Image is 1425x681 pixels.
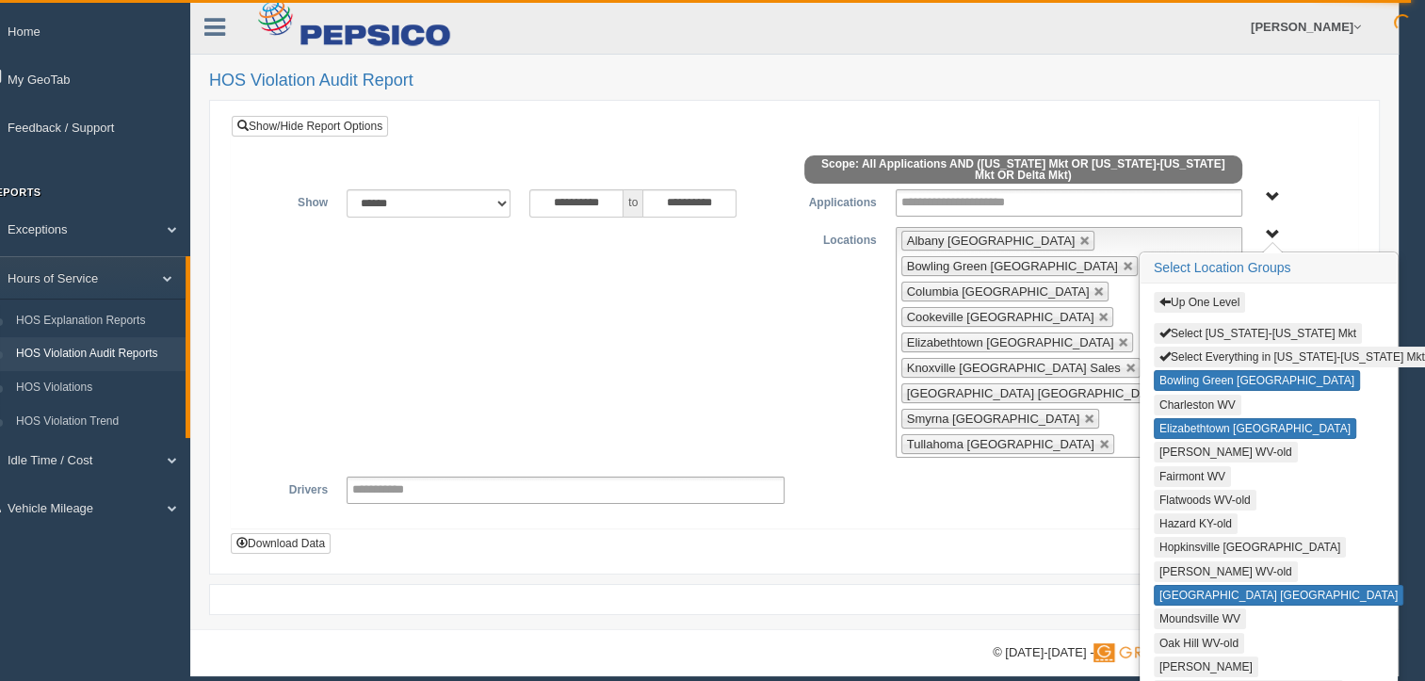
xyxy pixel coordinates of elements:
button: [PERSON_NAME] WV-old [1154,561,1298,582]
label: Show [246,189,337,212]
span: Cookeville [GEOGRAPHIC_DATA] [907,310,1094,324]
button: Hazard KY-old [1154,513,1238,534]
button: Download Data [231,533,331,554]
span: to [623,189,642,218]
span: Smyrna [GEOGRAPHIC_DATA] [907,412,1080,426]
h3: Select Location Groups [1141,253,1397,284]
label: Drivers [246,477,337,499]
div: © [DATE]-[DATE] - ™ [993,643,1380,663]
span: Bowling Green [GEOGRAPHIC_DATA] [907,259,1118,273]
label: Applications [794,189,885,212]
button: Elizabethtown [GEOGRAPHIC_DATA] [1154,418,1356,439]
button: Hopkinsville [GEOGRAPHIC_DATA] [1154,537,1346,558]
button: Select [US_STATE]-[US_STATE] Mkt [1154,323,1362,344]
button: Flatwoods WV-old [1154,490,1256,511]
button: [PERSON_NAME] WV-old [1154,442,1298,462]
span: [GEOGRAPHIC_DATA] [GEOGRAPHIC_DATA] [907,386,1165,400]
a: HOS Violation Trend [8,405,186,439]
a: HOS Violations [8,371,186,405]
button: Charleston WV [1154,395,1241,415]
span: Albany [GEOGRAPHIC_DATA] [907,234,1076,248]
a: HOS Explanation Reports [8,304,186,338]
button: Up One Level [1154,292,1245,313]
button: [GEOGRAPHIC_DATA] [GEOGRAPHIC_DATA] [1154,585,1403,606]
button: Fairmont WV [1154,466,1231,487]
span: Scope: All Applications AND ([US_STATE] Mkt OR [US_STATE]-[US_STATE] Mkt OR Delta Mkt) [804,155,1242,184]
button: Moundsville WV [1154,608,1246,629]
span: Elizabethtown [GEOGRAPHIC_DATA] [907,335,1114,349]
span: Tullahoma [GEOGRAPHIC_DATA] [907,437,1094,451]
a: Show/Hide Report Options [232,116,388,137]
a: HOS Violation Audit Reports [8,337,186,371]
button: Oak Hill WV-old [1154,633,1244,654]
img: Gridline [1093,643,1200,662]
label: Locations [795,227,886,250]
h2: HOS Violation Audit Report [209,72,1380,90]
button: [PERSON_NAME] [1154,657,1258,677]
span: Knoxville [GEOGRAPHIC_DATA] Sales [907,361,1121,375]
button: Bowling Green [GEOGRAPHIC_DATA] [1154,370,1360,391]
span: Columbia [GEOGRAPHIC_DATA] [907,284,1090,299]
